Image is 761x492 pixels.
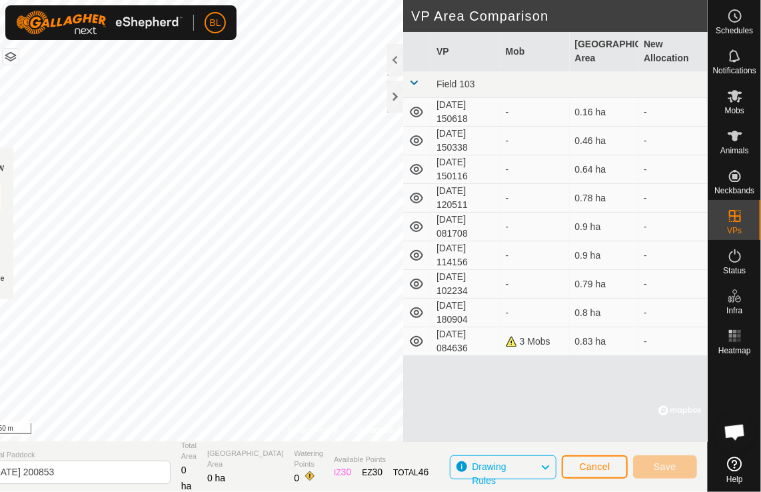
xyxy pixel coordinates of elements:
[570,155,639,184] td: 0.64 ha
[500,32,570,71] th: Mob
[570,98,639,127] td: 0.16 ha
[726,475,743,483] span: Help
[633,455,697,479] button: Save
[570,270,639,299] td: 0.79 ha
[334,465,351,479] div: IZ
[638,299,708,327] td: -
[341,467,352,477] span: 30
[506,191,564,205] div: -
[716,27,753,35] span: Schedules
[579,461,610,472] span: Cancel
[506,335,564,349] div: 3 Mobs
[288,424,338,436] a: Privacy Policy
[431,327,500,356] td: [DATE] 084636
[654,461,676,472] span: Save
[472,461,506,486] span: Drawing Rules
[570,241,639,270] td: 0.9 ha
[362,465,382,479] div: EZ
[209,16,221,30] span: BL
[725,107,744,115] span: Mobs
[638,32,708,71] th: New Allocation
[723,267,746,275] span: Status
[715,412,755,452] div: Open chat
[295,448,324,470] span: Watering Points
[334,454,428,465] span: Available Points
[431,270,500,299] td: [DATE] 102234
[436,79,475,89] span: Field 103
[411,8,708,24] h2: VP Area Comparison
[506,249,564,263] div: -
[295,473,300,483] span: 0
[3,49,19,65] button: Map Layers
[718,347,751,355] span: Heatmap
[726,307,742,315] span: Infra
[570,127,639,155] td: 0.46 ha
[638,127,708,155] td: -
[431,184,500,213] td: [DATE] 120511
[431,98,500,127] td: [DATE] 150618
[431,213,500,241] td: [DATE] 081708
[638,270,708,299] td: -
[431,32,500,71] th: VP
[393,465,428,479] div: TOTAL
[207,473,225,483] span: 0 ha
[506,220,564,234] div: -
[570,184,639,213] td: 0.78 ha
[506,277,564,291] div: -
[638,98,708,127] td: -
[506,105,564,119] div: -
[181,465,192,491] span: 0 ha
[181,440,197,462] span: Total Area
[570,213,639,241] td: 0.9 ha
[727,227,742,235] span: VPs
[720,147,749,155] span: Animals
[431,299,500,327] td: [DATE] 180904
[638,213,708,241] td: -
[16,11,183,35] img: Gallagher Logo
[431,155,500,184] td: [DATE] 150116
[714,187,754,195] span: Neckbands
[506,306,564,320] div: -
[354,424,393,436] a: Contact Us
[431,241,500,270] td: [DATE] 114156
[638,327,708,356] td: -
[562,455,628,479] button: Cancel
[506,134,564,148] div: -
[418,467,429,477] span: 46
[708,451,761,489] a: Help
[373,467,383,477] span: 30
[207,448,284,470] span: [GEOGRAPHIC_DATA] Area
[506,163,564,177] div: -
[638,184,708,213] td: -
[713,67,756,75] span: Notifications
[570,299,639,327] td: 0.8 ha
[638,241,708,270] td: -
[570,327,639,356] td: 0.83 ha
[570,32,639,71] th: [GEOGRAPHIC_DATA] Area
[638,155,708,184] td: -
[431,127,500,155] td: [DATE] 150338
